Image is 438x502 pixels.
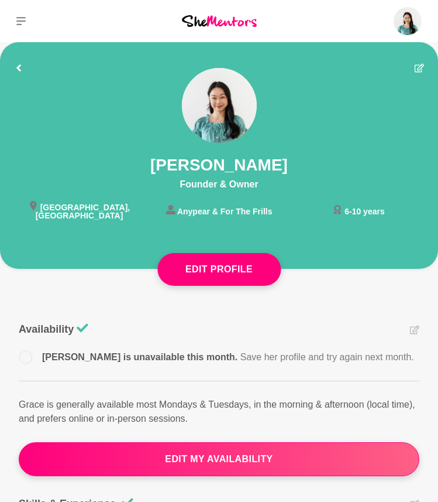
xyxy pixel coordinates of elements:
[157,253,281,286] button: Edit Profile
[237,352,414,362] span: Save her profile and try again next month.
[9,201,149,220] li: [GEOGRAPHIC_DATA], [GEOGRAPHIC_DATA]
[289,205,429,216] li: 6-10 years
[42,352,414,362] span: [PERSON_NAME] is unavailable this month.
[19,442,419,476] button: edit my availability
[394,7,422,35] img: Grace K
[19,323,419,336] h3: Availability
[19,398,419,426] p: Grace is generally available most Mondays & Tuesdays, in the morning & afternoon (local time), an...
[149,205,289,216] li: Anypear & For The Frills
[9,155,429,175] h1: [PERSON_NAME]
[182,15,257,27] img: She Mentors Logo
[9,177,429,192] p: Founder & Owner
